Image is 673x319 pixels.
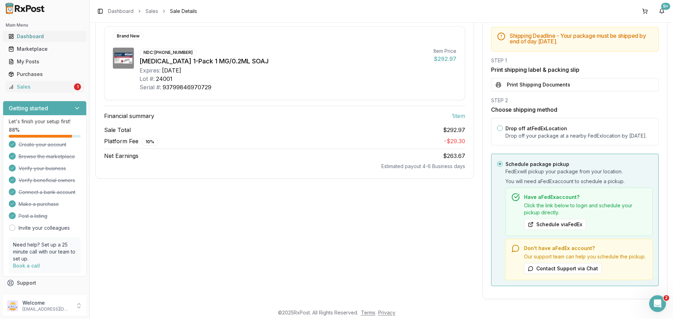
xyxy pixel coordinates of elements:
[505,168,653,175] p: FedEx will pickup your package from your location.
[491,65,659,74] h3: Print shipping label & packing slip
[3,277,87,289] button: Support
[140,49,197,56] div: NDC: [PHONE_NUMBER]
[22,299,71,306] p: Welcome
[6,30,84,43] a: Dashboard
[8,71,81,78] div: Purchases
[3,289,87,302] button: Feedback
[19,189,75,196] span: Connect a bank account
[19,201,59,208] span: Make a purchase
[505,161,569,167] label: Schedule package pickup
[443,126,465,134] span: $292.97
[142,138,158,146] div: 10 %
[163,83,211,91] div: 93799846970729
[505,132,653,139] p: Drop off your package at a nearby FedEx location by [DATE] .
[19,213,47,220] span: Post a listing
[104,137,158,146] span: Platform Fee
[13,263,40,269] a: Book a call
[3,43,87,55] button: Marketplace
[3,81,87,92] button: Sales1
[104,126,131,134] span: Sale Total
[378,310,395,315] a: Privacy
[156,75,172,83] div: 24001
[505,125,567,131] label: Drop off at FedEx Location
[9,104,48,112] h3: Getting started
[8,33,81,40] div: Dashboard
[140,66,161,75] div: Expires:
[7,300,18,311] img: User avatar
[6,22,84,28] h2: Main Menu
[3,3,48,14] img: RxPost Logo
[491,57,659,64] div: STEP 1
[3,31,87,42] button: Dashboard
[104,163,465,170] div: Estimated payout 4-6 Business days
[361,310,375,315] a: Terms
[444,138,465,145] span: - $29.30
[19,153,75,160] span: Browse the marketplace
[113,48,134,69] img: Gvoke HypoPen 1-Pack 1 MG/0.2ML SOAJ
[22,306,71,312] p: [EMAIL_ADDRESS][DOMAIN_NAME]
[524,219,586,230] button: Schedule viaFedEx
[108,8,197,15] nav: breadcrumb
[443,152,465,159] span: $263.67
[524,202,647,216] span: Click the link below to login and schedule your pickup directly.
[113,32,143,40] div: Brand New
[3,56,87,67] button: My Posts
[524,245,595,252] span: Don't have a FedEx account?
[19,224,70,231] a: Invite your colleagues
[649,295,666,312] iframe: Intercom live chat
[13,241,76,262] p: Need help? Set up a 25 minute call with our team to set up.
[108,8,134,15] a: Dashboard
[140,75,155,83] div: Lot #:
[19,165,66,172] span: Verify your business
[9,118,81,125] p: Let's finish your setup first!
[19,177,75,184] span: Verify beneficial owners
[434,48,456,55] div: Item Price
[6,43,84,55] a: Marketplace
[656,6,667,17] button: 9+
[74,83,81,90] div: 1
[145,8,158,15] a: Sales
[524,263,602,274] button: Contact Support via Chat
[104,152,138,160] span: Net Earnings
[6,68,84,81] a: Purchases
[452,112,465,120] span: 1 item
[491,97,659,104] div: STEP 2
[17,292,41,299] span: Feedback
[664,295,669,301] span: 2
[491,105,659,114] h3: Choose shipping method
[524,194,579,201] span: Have a FedEx account?
[661,3,670,10] div: 9+
[3,69,87,80] button: Purchases
[6,81,84,93] a: Sales1
[510,33,653,44] h5: Shipping Deadline - Your package must be shipped by end of day [DATE] .
[8,83,73,90] div: Sales
[8,46,81,53] div: Marketplace
[140,83,161,91] div: Serial #:
[104,112,154,120] span: Financial summary
[8,58,81,65] div: My Posts
[9,126,20,133] span: 88 %
[170,8,197,15] span: Sale Details
[19,141,66,148] span: Create your account
[524,253,646,260] span: Our support team can help you schedule the pickup.
[505,178,653,185] span: You will need a FedEx account to schedule a pickup.
[6,55,84,68] a: My Posts
[162,66,181,75] div: [DATE]
[434,55,456,63] div: $292.97
[491,78,659,91] button: Print Shipping Documents
[140,56,428,66] div: [MEDICAL_DATA] 1-Pack 1 MG/0.2ML SOAJ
